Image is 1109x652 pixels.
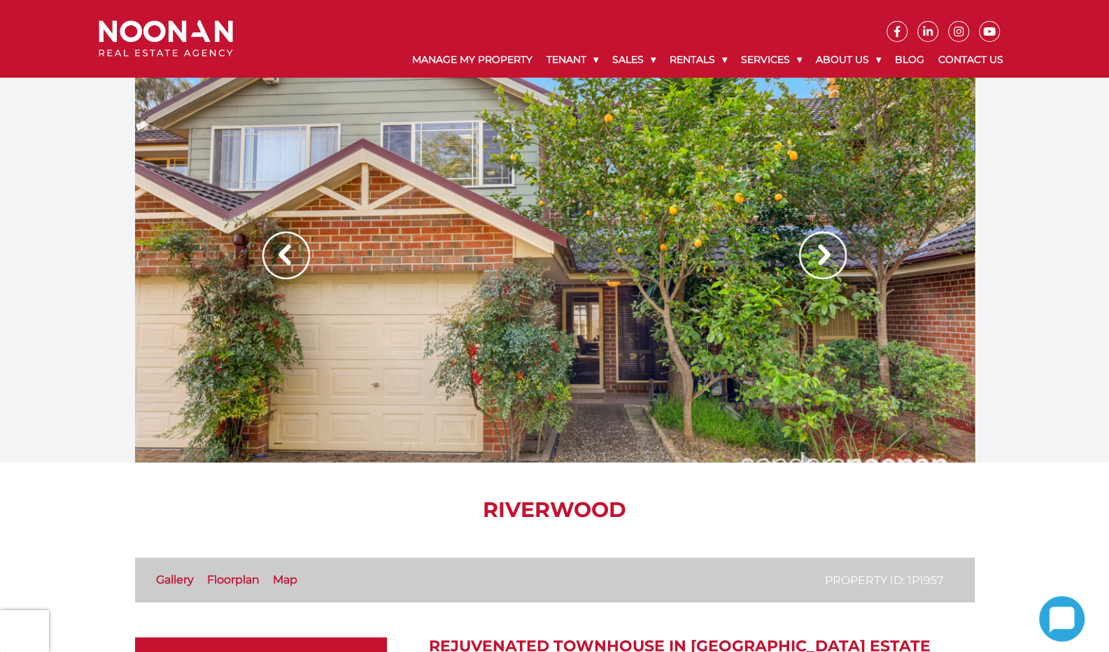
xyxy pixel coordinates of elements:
[605,42,663,78] a: Sales
[931,42,1010,78] a: Contact Us
[825,572,943,589] p: Property ID: 1P1957
[809,42,888,78] a: About Us
[539,42,605,78] a: Tenant
[663,42,734,78] a: Rentals
[262,232,310,279] img: Arrow slider
[156,573,194,586] a: Gallery
[273,573,297,586] a: Map
[99,20,233,57] img: Noonan Real Estate Agency
[405,42,539,78] a: Manage My Property
[888,42,931,78] a: Blog
[734,42,809,78] a: Services
[207,573,260,586] a: Floorplan
[799,232,847,279] img: Arrow slider
[135,497,975,523] h1: Riverwood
